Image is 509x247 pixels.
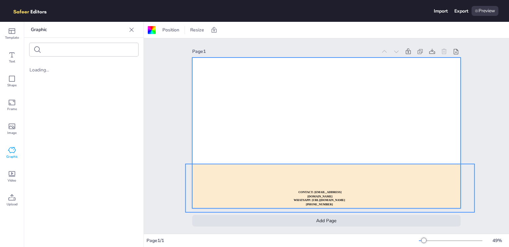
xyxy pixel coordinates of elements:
span: Frame [7,106,17,112]
span: Graphic [6,154,18,159]
div: Page 1 / 1 [146,237,419,244]
div: Preview [472,6,498,16]
span: Shape [7,83,17,88]
p: Graphic [31,22,126,38]
span: Video [8,178,16,183]
span: Text [9,59,15,64]
div: Add Page [192,215,461,226]
span: Upload [7,202,18,207]
span: Image [7,130,17,136]
div: Page 1 [192,48,377,55]
img: logo.png [11,6,56,16]
div: Export [454,8,468,14]
span: Template [5,35,19,40]
div: Loading... [29,67,138,73]
strong: WHATSAPP: [URL][DOMAIN_NAME][PHONE_NUMBER] [294,198,345,206]
span: Position [161,27,181,33]
div: Import [434,8,448,14]
span: Resize [189,27,205,33]
strong: CONTACT: [EMAIL_ADDRESS][DOMAIN_NAME] [299,190,342,198]
div: 49 % [489,237,505,244]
